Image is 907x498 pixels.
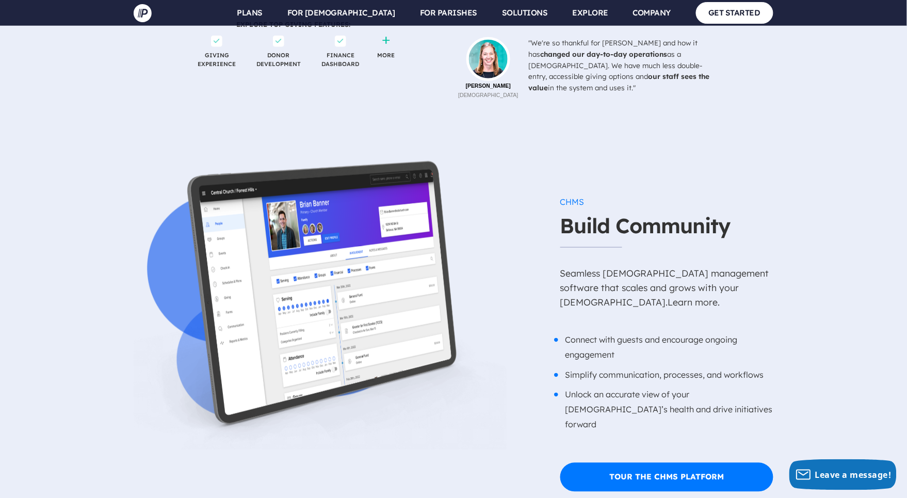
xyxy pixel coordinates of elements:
b: [PERSON_NAME] [458,81,518,92]
button: Leave a message! [789,459,897,490]
h6: CHMS [560,192,773,212]
li: Simplify communication, processes, and workflows [560,363,773,383]
li: Unlock an accurate view of your [DEMOGRAPHIC_DATA]’s health and drive initiatives forward [560,382,773,432]
a: Tour the ChMS Platform [560,463,773,491]
a: MORE [378,51,395,60]
li: Connect with guests and encourage ongoing engagement [560,328,773,362]
p: [DEMOGRAPHIC_DATA] [458,81,518,99]
b: changed our day-to-day operations [541,50,668,58]
img: profile_kamy-beattie.png [466,37,510,81]
div: "We're so thankful for [PERSON_NAME] and how it has as a [DEMOGRAPHIC_DATA]. We have much less do... [529,37,716,93]
p: Seamless [DEMOGRAPHIC_DATA] management software that scales and grows with your [DEMOGRAPHIC_DATA]. [560,256,773,328]
span: FINANCE DASHBOARD [311,36,370,82]
span: GIVING EXPERIENCE [187,36,247,82]
span: DONOR DEVELOPMENT [249,36,309,82]
span: Leave a message! [815,469,892,480]
h3: Build Community [560,212,773,247]
a: Learn more. [668,297,720,308]
a: GET STARTED [696,2,774,23]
